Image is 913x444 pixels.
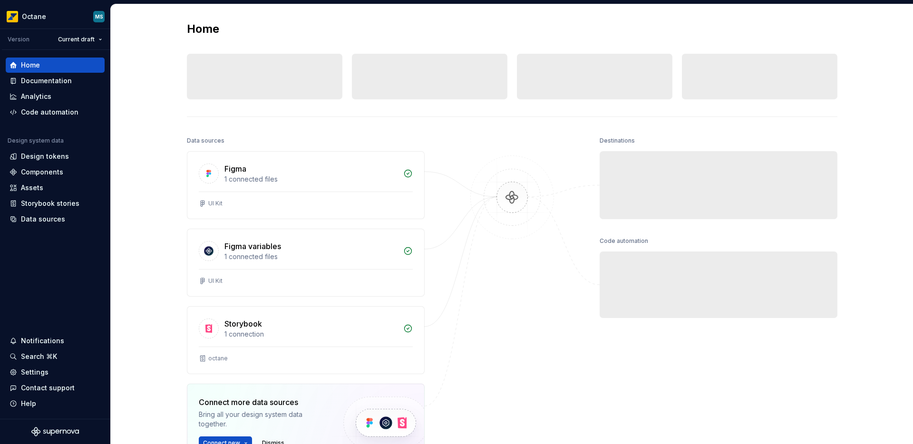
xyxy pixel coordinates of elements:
div: 1 connected files [224,174,398,184]
div: Search ⌘K [21,352,57,361]
button: Contact support [6,380,105,396]
a: Figma1 connected filesUI Kit [187,151,425,219]
div: 1 connected files [224,252,398,261]
div: Data sources [21,214,65,224]
a: Data sources [6,212,105,227]
h2: Home [187,21,219,37]
a: Settings [6,365,105,380]
div: Home [21,60,40,70]
a: Documentation [6,73,105,88]
div: Storybook [224,318,262,329]
div: Figma variables [224,241,281,252]
div: Help [21,399,36,408]
div: Analytics [21,92,51,101]
img: e8093afa-4b23-4413-bf51-00cde92dbd3f.png [7,11,18,22]
div: Destinations [600,134,635,147]
button: Search ⌘K [6,349,105,364]
div: Settings [21,367,49,377]
a: Components [6,164,105,180]
div: Design system data [8,137,64,145]
div: UI Kit [208,200,223,207]
div: Code automation [600,234,648,248]
div: Figma [224,163,246,174]
div: MS [95,13,103,20]
button: Notifications [6,333,105,348]
div: UI Kit [208,277,223,285]
button: Current draft [54,33,107,46]
a: Storybook stories [6,196,105,211]
a: Home [6,58,105,73]
svg: Supernova Logo [31,427,79,436]
div: Data sources [187,134,224,147]
div: Bring all your design system data together. [199,410,327,429]
button: OctaneMS [2,6,108,27]
div: Contact support [21,383,75,393]
div: 1 connection [224,329,398,339]
div: Connect more data sources [199,396,327,408]
a: Assets [6,180,105,195]
div: octane [208,355,228,362]
a: Code automation [6,105,105,120]
div: Storybook stories [21,199,79,208]
button: Help [6,396,105,411]
div: Version [8,36,29,43]
a: Storybook1 connectionoctane [187,306,425,374]
a: Figma variables1 connected filesUI Kit [187,229,425,297]
div: Notifications [21,336,64,346]
div: Components [21,167,63,177]
a: Design tokens [6,149,105,164]
a: Analytics [6,89,105,104]
div: Assets [21,183,43,193]
div: Documentation [21,76,72,86]
div: Code automation [21,107,78,117]
span: Current draft [58,36,95,43]
div: Octane [22,12,46,21]
div: Design tokens [21,152,69,161]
